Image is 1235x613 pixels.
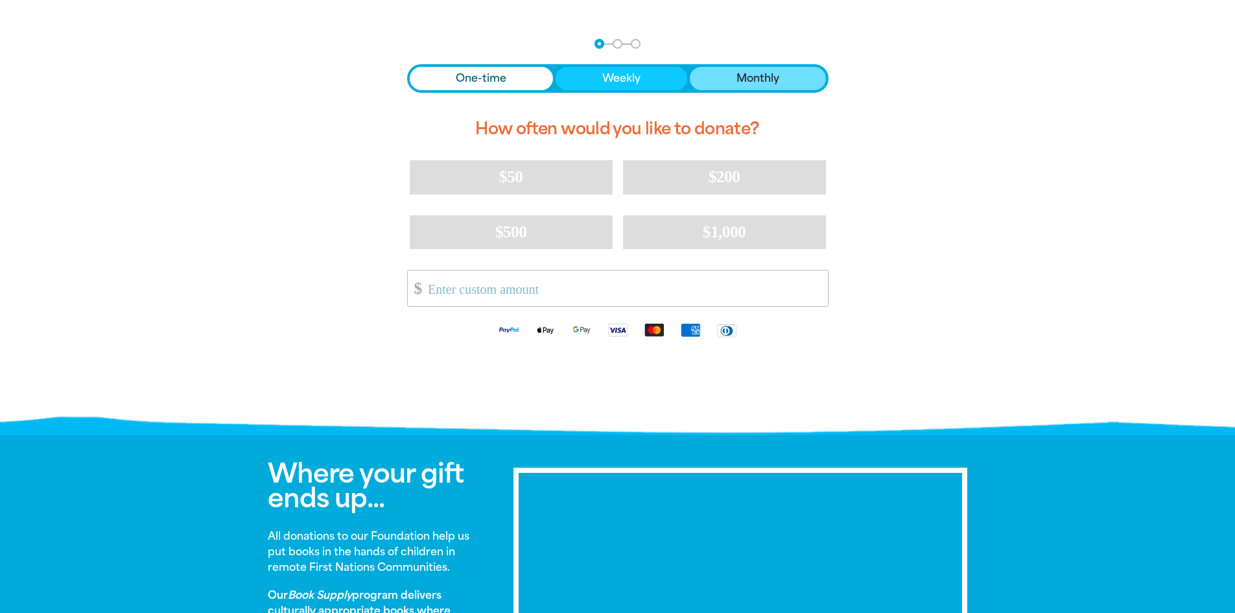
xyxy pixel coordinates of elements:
[419,270,827,306] input: Enter custom amount
[499,167,523,186] span: $50
[407,108,829,150] h2: How often would you like to donate?
[623,215,826,249] button: $1,000
[288,589,352,601] em: Book Supply
[709,167,740,186] span: $200
[410,215,613,249] button: $500
[623,160,826,194] button: $200
[408,274,422,303] span: $
[602,71,641,86] span: Weekly
[600,322,636,337] img: Visa logo
[527,322,563,337] img: Apple Pay logo
[495,222,527,241] span: $500
[690,67,826,90] button: Monthly
[556,67,687,90] button: Weekly
[410,67,554,90] button: One-time
[563,322,600,337] img: Google Pay logo
[268,530,469,573] strong: All donations to our Foundation help us put books in the hands of children in remote First Nation...
[613,39,622,49] button: Navigate to step 2 of 3 to enter your details
[407,64,829,93] div: Donation frequency
[456,71,506,86] span: One-time
[410,160,613,194] button: $50
[631,39,641,49] button: Navigate to step 3 of 3 to enter your payment details
[636,322,672,337] img: Mastercard logo
[736,71,779,86] span: Monthly
[268,458,464,514] span: Where your gift ends up...
[594,39,604,49] button: Navigate to step 1 of 3 to enter your donation amount
[709,323,745,338] img: Diners Club logo
[491,322,527,337] img: Paypal logo
[672,322,709,337] img: American Express logo
[703,222,746,241] span: $1,000
[407,312,829,348] div: Available payment methods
